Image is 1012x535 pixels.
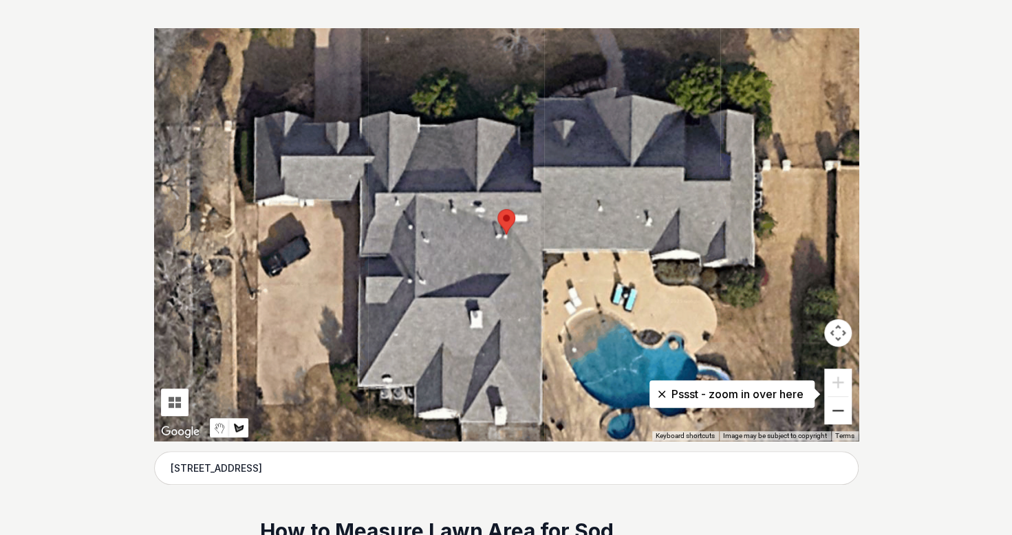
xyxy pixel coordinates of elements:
[161,389,189,416] button: Tilt map
[824,397,852,424] button: Zoom out
[158,423,203,441] img: Google
[723,432,827,439] span: Image may be subject to copyright
[660,386,804,402] p: Pssst - zoom in over here
[824,319,852,347] button: Map camera controls
[229,418,248,437] button: Draw a shape
[835,432,854,439] a: Terms (opens in new tab)
[158,423,203,441] a: Open this area in Google Maps (opens a new window)
[824,369,852,396] button: Zoom in
[656,431,715,441] button: Keyboard shortcuts
[154,451,859,485] input: Enter your address to get started
[210,418,229,437] button: Stop drawing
